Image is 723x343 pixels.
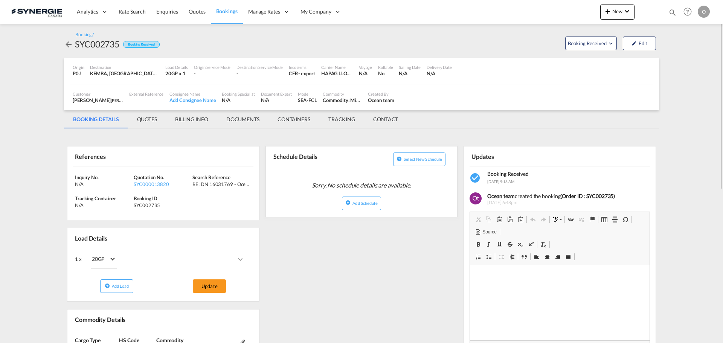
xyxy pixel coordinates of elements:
a: Remove Format [538,239,549,249]
div: HAPAG LLOYD [321,70,353,77]
div: O [698,6,710,18]
div: - export [298,70,315,77]
a: Insert/Remove Numbered List [473,252,484,262]
span: Rate Search [119,8,146,15]
a: Superscript [526,239,536,249]
b: Ocean team [487,193,515,199]
md-tab-item: QUOTES [128,110,166,128]
a: Unlink [576,215,587,224]
span: Booking Received [487,171,529,177]
div: P0J [73,70,84,77]
div: icon-magnify [668,8,677,20]
md-tab-item: CONTACT [364,110,407,128]
span: [DATE] 9:18 AM [487,179,514,184]
div: External Reference [129,91,163,97]
div: icon-arrow-left [64,38,75,50]
div: Help [681,5,698,19]
div: - [236,70,283,77]
div: Load Details [165,64,188,70]
span: Analytics [77,8,98,15]
div: Customer [73,91,123,97]
div: SYC002735 [75,38,119,50]
md-select: Choose [82,250,122,269]
div: Ocean team [368,97,394,104]
div: Commodity: Mining Parts [323,97,362,104]
span: New [603,8,631,14]
a: Strike Through [505,239,515,249]
div: Origin [73,64,84,70]
md-tab-item: DOCUMENTS [217,110,268,128]
div: Load Details [73,231,110,244]
div: created the booking [487,192,644,200]
div: N/A [75,181,132,188]
span: Quotation No. [134,174,164,180]
div: 20GP x 1 [165,70,188,77]
button: icon-plus-circleSelect new schedule [393,152,445,166]
a: Align Left [531,252,542,262]
md-tab-item: CONTAINERS [268,110,319,128]
md-icon: icon-arrow-left [64,40,73,49]
div: References [73,149,162,163]
span: Select new schedule [404,157,442,162]
md-tab-item: TRACKING [319,110,364,128]
span: [PERSON_NAME] Logistix [111,97,157,103]
button: icon-plus 400-fgNewicon-chevron-down [600,5,635,20]
div: Sailing Date [399,64,421,70]
b: (Order ID : SYC002735) [560,193,615,199]
a: Block Quote [519,252,529,262]
a: Centre [542,252,552,262]
md-icon: icon-plus-circle [105,283,110,288]
md-icon: icon-chevron-down [622,7,631,16]
div: N/A [427,70,452,77]
span: Quotes [189,8,205,15]
a: Undo (Ctrl+Z) [528,215,538,224]
a: Copy (Ctrl+C) [484,215,494,224]
a: Paste as plain text (Ctrl+Shift+V) [505,215,515,224]
img: 1f56c880d42311ef80fc7dca854c8e59.png [11,3,62,20]
a: Cut (Ctrl+X) [473,215,484,224]
div: [PERSON_NAME] [73,97,123,104]
div: Voyage [359,64,372,70]
div: SYC000013820 [134,181,191,188]
div: Updates [470,149,558,163]
div: SYC002735 [134,202,191,209]
div: N/A [222,97,255,104]
md-tab-item: BILLING INFO [166,110,217,128]
md-icon: icon-magnify [668,8,677,17]
div: Created By [368,91,394,97]
div: N/A [261,97,292,104]
span: My Company [300,8,331,15]
span: Inquiry No. [75,174,99,180]
div: Commodity Details [73,313,162,326]
a: Anchor [587,215,597,224]
md-icon: icon-plus-circle [397,156,402,162]
iframe: Editor, editor2 [470,265,650,340]
div: N/A [359,70,372,77]
span: Enquiries [156,8,178,15]
div: Schedule Details [272,149,360,168]
div: - [194,70,230,77]
span: Manage Rates [248,8,280,15]
span: Help [681,5,694,18]
div: KEMBA, Mombasa, Kenya, Eastern Africa, Africa [90,70,159,77]
a: Link (Ctrl+K) [566,215,576,224]
div: N/A [399,70,421,77]
button: Update [193,279,226,293]
span: Source [481,229,496,235]
span: Sorry, No schedule details are available. [309,178,414,192]
a: Insert/Remove Bulleted List [484,252,494,262]
a: Table [599,215,610,224]
md-pagination-wrapper: Use the left and right arrow keys to navigate between tabs [64,110,407,128]
span: Booking Received [568,40,607,47]
span: Search Reference [192,174,230,180]
div: Carrier Name [321,64,353,70]
span: Add Load [112,284,129,288]
div: Destination [90,64,159,70]
button: Open demo menu [565,37,617,50]
img: gQrapAAAABklEQVQDABJkUIhadMHAAAAAAElFTkSuQmCC [470,192,482,204]
div: Consignee Name [169,91,216,97]
a: Underline (Ctrl+U) [494,239,505,249]
div: Incoterms [289,64,315,70]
